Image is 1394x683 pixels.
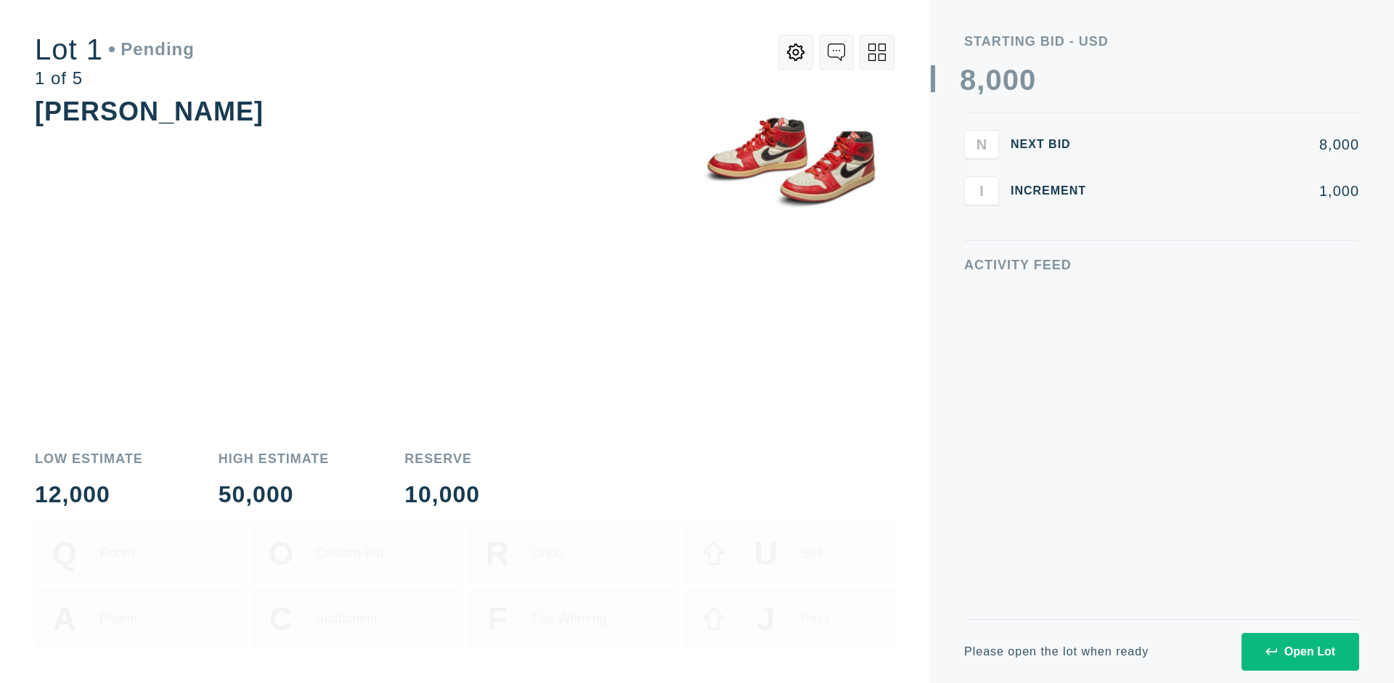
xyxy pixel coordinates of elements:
div: High Estimate [219,452,330,465]
div: 1,000 [1109,184,1359,198]
div: Reserve [404,452,480,465]
div: Increment [1011,185,1098,197]
div: 1 of 5 [35,70,195,87]
div: Open Lot [1265,645,1335,658]
button: Open Lot [1242,633,1359,671]
button: N [964,130,999,159]
div: Pending [109,41,195,58]
button: I [964,176,999,205]
div: , [977,65,985,356]
div: Low Estimate [35,452,143,465]
div: 0 [1019,65,1036,94]
div: Lot 1 [35,35,195,64]
div: 0 [985,65,1002,94]
div: 12,000 [35,483,143,506]
div: Next Bid [1011,139,1098,150]
div: 8,000 [1109,137,1359,152]
div: [PERSON_NAME] [35,97,264,126]
div: Please open the lot when ready [964,646,1149,658]
div: Activity Feed [964,258,1359,271]
div: 50,000 [219,483,330,506]
div: 0 [1003,65,1019,94]
div: 8 [960,65,977,94]
span: I [979,182,984,199]
span: N [977,136,987,152]
div: Starting Bid - USD [964,35,1359,48]
div: 10,000 [404,483,480,506]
